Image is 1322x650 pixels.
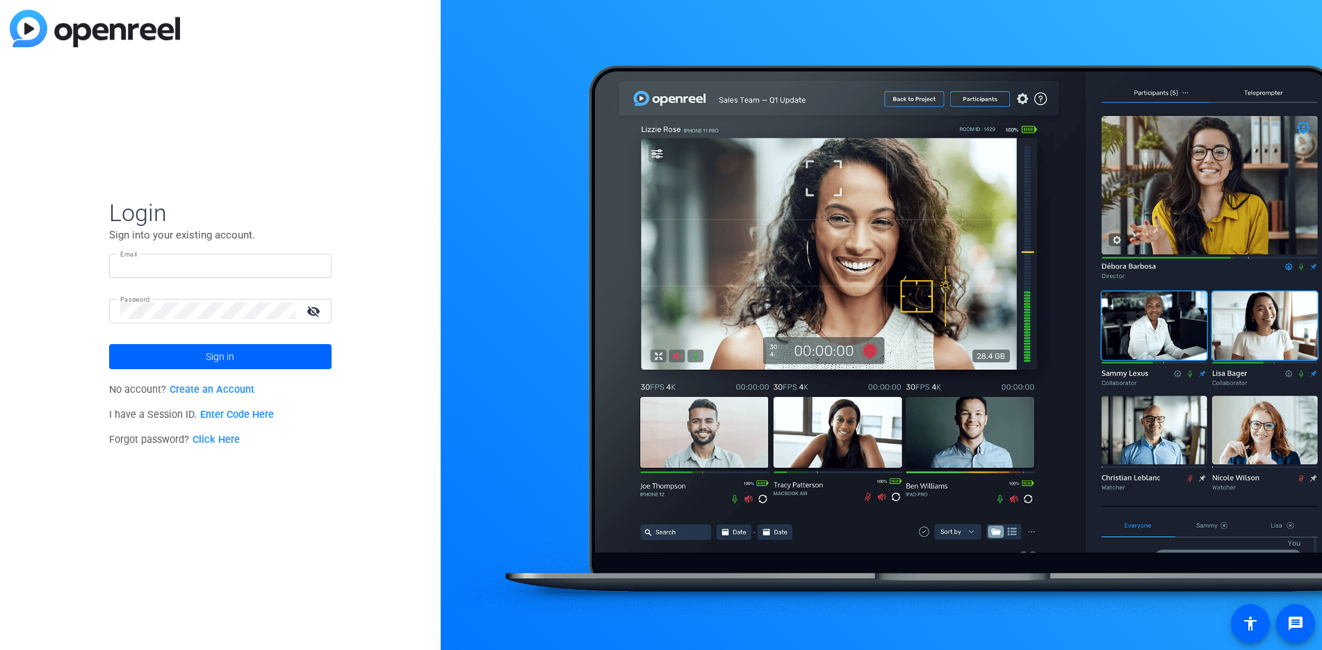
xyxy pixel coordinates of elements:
[109,227,332,243] p: Sign into your existing account.
[1287,615,1304,632] mat-icon: message
[298,301,332,321] mat-icon: visibility_off
[109,434,240,446] span: Forgot password?
[1242,615,1259,632] mat-icon: accessibility
[120,295,150,303] mat-label: Password
[10,10,180,47] img: blue-gradient.svg
[109,409,274,421] span: I have a Session ID.
[200,409,274,421] a: Enter Code Here
[109,344,332,369] button: Sign in
[120,257,320,274] input: Enter Email Address
[109,198,332,227] span: Login
[170,384,254,396] a: Create an Account
[193,434,240,446] a: Click Here
[120,250,138,258] mat-label: Email
[109,384,254,396] span: No account?
[206,339,234,374] span: Sign in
